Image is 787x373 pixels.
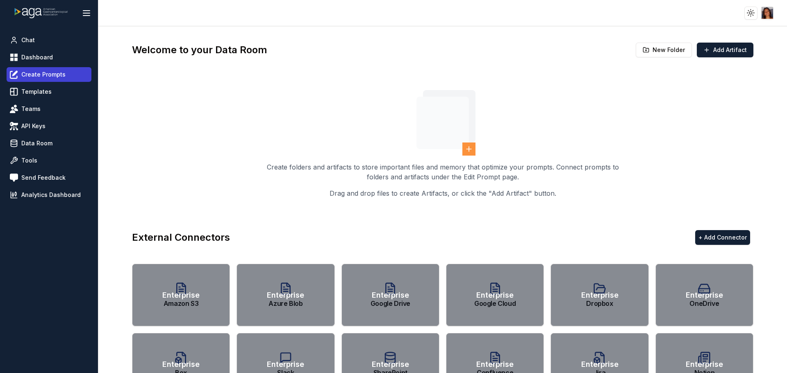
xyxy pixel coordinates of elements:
span: Send Feedback [21,174,66,182]
a: Teams [7,102,91,116]
span: Enterprise [686,359,723,370]
a: Send Feedback [7,170,91,185]
a: Templates [7,84,91,99]
span: API Keys [21,122,45,130]
h1: Welcome to your Data Room [132,43,267,57]
span: Tools [21,156,37,165]
button: New Folder [636,43,692,57]
span: Enterprise [476,289,514,301]
span: Enterprise [476,359,514,370]
span: Enterprise [372,289,409,301]
p: Create folders and artifacts to store important files and memory that optimize your prompts. Conn... [262,162,623,182]
span: Teams [21,105,41,113]
span: Enterprise [581,289,619,301]
img: feedback [10,174,18,182]
span: Dashboard [21,53,53,61]
button: Add Artifact [697,43,753,57]
a: Create Prompts [7,67,91,82]
button: + Add Connector [695,230,750,245]
span: Data Room [21,139,52,147]
span: Create Prompts [21,70,66,79]
span: Enterprise [372,359,409,370]
span: Enterprise [686,289,723,301]
img: ACg8ocKG6XGCXKzHG7V38qMFGy71iZqoEiFBNNLHCPGgUUhqMjLZGOvq=s96-c [762,7,773,19]
span: Templates [21,88,52,96]
span: Enterprise [267,359,304,370]
span: Enterprise [162,289,200,301]
a: Dashboard [7,50,91,65]
a: Data Room [7,136,91,151]
span: Enterprise [581,359,619,370]
a: API Keys [7,119,91,133]
span: Enterprise [162,359,200,370]
span: Enterprise [267,289,304,301]
a: Chat [7,33,91,47]
h1: External Connectors [132,231,230,244]
p: Drag and drop files to create Artifacts, or click the "Add Artifact" button. [330,188,556,198]
a: Analytics Dashboard [7,188,91,202]
a: Tools [7,153,91,168]
span: Analytics Dashboard [21,191,81,199]
span: Chat [21,36,35,44]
